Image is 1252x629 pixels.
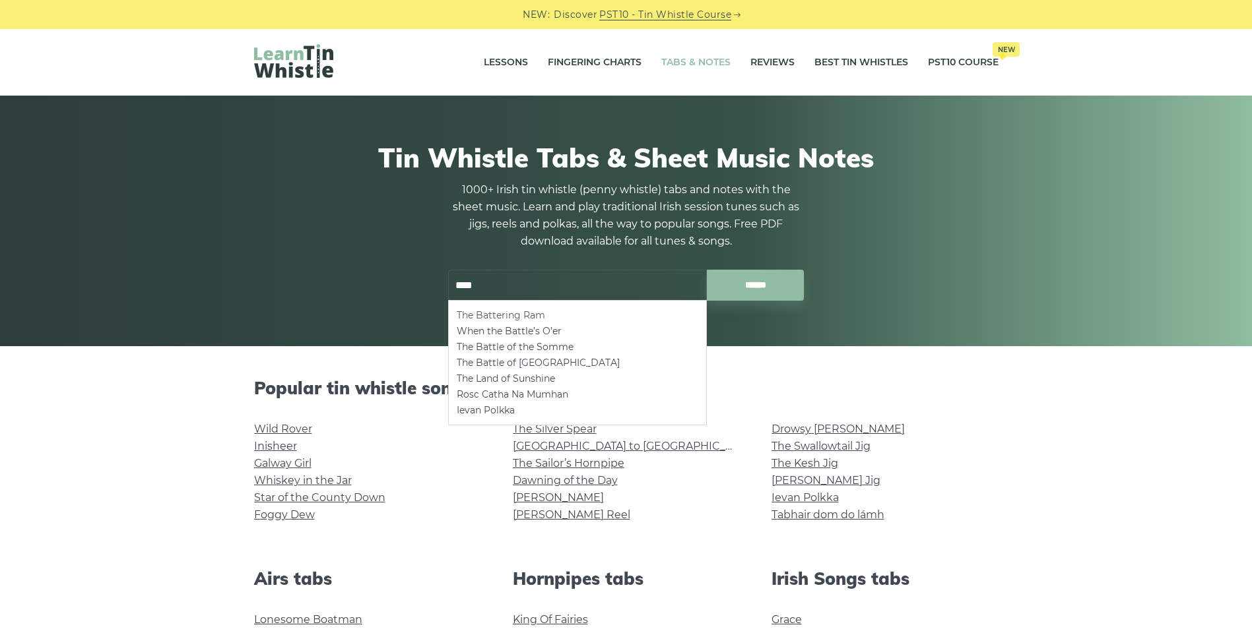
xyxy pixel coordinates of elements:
a: Whiskey in the Jar [254,474,352,487]
a: Ievan Polkka [772,491,839,504]
li: Rosc Catha Na Mumhan [457,386,698,402]
a: Reviews [750,46,795,79]
a: Lonesome Boatman [254,613,362,626]
a: The Silver Spear [513,423,597,435]
a: [PERSON_NAME] Jig [772,474,880,487]
a: PST10 CourseNew [928,46,999,79]
a: Wild Rover [254,423,312,435]
a: Grace [772,613,802,626]
h2: Irish Songs tabs [772,568,999,589]
h2: Popular tin whistle songs & tunes [254,378,999,398]
li: The Battering Ram [457,307,698,323]
h2: Hornpipes tabs [513,568,740,589]
a: [PERSON_NAME] Reel [513,508,630,521]
a: [GEOGRAPHIC_DATA] to [GEOGRAPHIC_DATA] [513,440,756,452]
a: King Of Fairies [513,613,588,626]
a: Galway Girl [254,457,312,469]
p: 1000+ Irish tin whistle (penny whistle) tabs and notes with the sheet music. Learn and play tradi... [448,181,805,250]
a: The Kesh Jig [772,457,838,469]
h2: Airs tabs [254,568,481,589]
a: Tabs & Notes [661,46,731,79]
img: LearnTinWhistle.com [254,44,333,78]
a: Best Tin Whistles [814,46,908,79]
li: Ievan Polkka [457,402,698,418]
a: The Sailor’s Hornpipe [513,457,624,469]
a: Star of the County Down [254,491,385,504]
h1: Tin Whistle Tabs & Sheet Music Notes [254,142,999,173]
li: The Battle of the Somme [457,339,698,355]
a: Inisheer [254,440,297,452]
a: Tabhair dom do lámh [772,508,884,521]
a: Fingering Charts [548,46,642,79]
li: When the Battle’s O’er [457,323,698,339]
a: Lessons [484,46,528,79]
li: The Land of Sunshine [457,371,698,386]
a: Drowsy [PERSON_NAME] [772,423,905,435]
span: New [993,42,1020,57]
a: The Swallowtail Jig [772,440,871,452]
a: Foggy Dew [254,508,315,521]
a: Dawning of the Day [513,474,618,487]
a: [PERSON_NAME] [513,491,604,504]
li: The Battle of [GEOGRAPHIC_DATA] [457,355,698,371]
